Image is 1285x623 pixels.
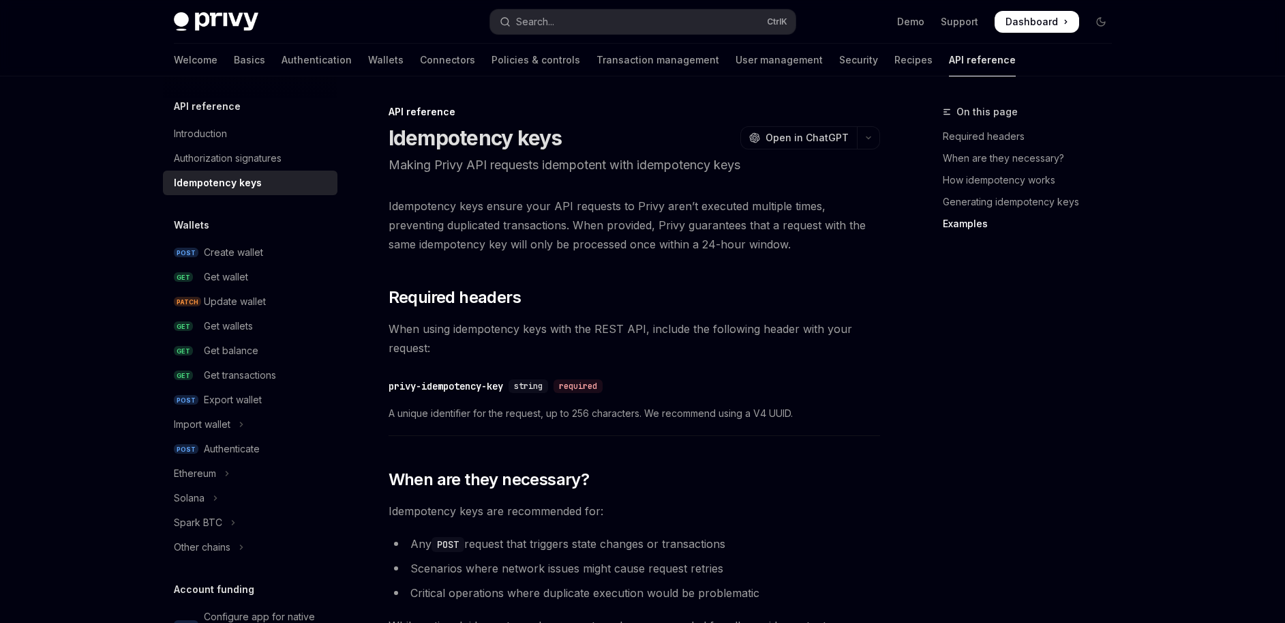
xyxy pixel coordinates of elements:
[389,156,880,175] p: Making Privy API requests idempotent with idempotency keys
[949,44,1016,76] a: API reference
[174,539,230,555] div: Other chains
[163,121,337,146] a: Introduction
[389,502,880,521] span: Idempotency keys are recommended for:
[368,44,404,76] a: Wallets
[174,395,198,405] span: POST
[163,338,337,363] a: GETGet balance
[490,10,796,34] button: Open search
[943,213,1123,235] a: Examples
[492,44,580,76] a: Policies & controls
[943,126,1123,147] a: Required headers
[596,44,719,76] a: Transaction management
[941,15,978,29] a: Support
[389,379,503,393] div: privy-idempotency-key
[554,379,603,393] div: required
[163,486,337,510] button: Toggle Solana section
[174,44,217,76] a: Welcome
[163,289,337,314] a: PATCHUpdate wallet
[897,15,924,29] a: Demo
[174,175,262,191] div: Idempotency keys
[204,367,276,383] div: Get transactions
[163,171,337,195] a: Idempotency keys
[204,343,258,359] div: Get balance
[389,126,562,150] h1: Idempotency keys
[1006,15,1058,29] span: Dashboard
[389,559,880,578] li: Scenarios where network issues might cause request retries
[174,465,216,482] div: Ethereum
[943,147,1123,169] a: When are they necessary?
[163,461,337,486] button: Toggle Ethereum section
[514,381,543,392] span: string
[282,44,352,76] a: Authentication
[234,44,265,76] a: Basics
[432,537,464,552] code: POST
[163,265,337,289] a: GETGet wallet
[389,469,590,491] span: When are they necessary?
[174,98,241,115] h5: API reference
[174,126,227,142] div: Introduction
[894,44,933,76] a: Recipes
[163,363,337,388] a: GETGet transactions
[174,12,258,31] img: dark logo
[174,150,282,166] div: Authorization signatures
[163,535,337,560] button: Toggle Other chains section
[389,534,880,553] li: Any request that triggers state changes or transactions
[204,318,253,334] div: Get wallets
[174,217,209,233] h5: Wallets
[389,319,880,358] span: When using idempotency keys with the REST API, include the following header with your request:
[995,11,1079,33] a: Dashboard
[943,191,1123,213] a: Generating idempotency keys
[174,581,254,598] h5: Account funding
[163,412,337,437] button: Toggle Import wallet section
[1090,11,1112,33] button: Toggle dark mode
[956,104,1018,120] span: On this page
[766,131,849,145] span: Open in ChatGPT
[389,287,521,308] span: Required headers
[389,405,880,422] span: A unique identifier for the request, up to 256 characters. We recommend using a V4 UUID.
[163,314,337,338] a: GETGet wallets
[174,515,222,531] div: Spark BTC
[174,490,205,506] div: Solana
[163,437,337,461] a: POSTAuthenticate
[736,44,823,76] a: User management
[174,346,193,356] span: GET
[163,510,337,535] button: Toggle Spark BTC section
[204,269,248,285] div: Get wallet
[174,248,198,258] span: POST
[174,272,193,282] span: GET
[174,297,201,307] span: PATCH
[174,321,193,332] span: GET
[204,441,260,457] div: Authenticate
[174,444,198,454] span: POST
[163,388,337,412] a: POSTExport wallet
[516,14,554,30] div: Search...
[389,197,880,254] span: Idempotency keys ensure your API requests to Privy aren’t executed multiple times, preventing dup...
[174,371,193,381] span: GET
[389,105,880,119] div: API reference
[163,240,337,265] a: POSTCreate wallet
[163,146,337,171] a: Authorization signatures
[943,169,1123,191] a: How idempotency works
[204,293,266,310] div: Update wallet
[420,44,475,76] a: Connectors
[174,416,230,433] div: Import wallet
[767,16,787,27] span: Ctrl K
[839,44,878,76] a: Security
[740,126,857,149] button: Open in ChatGPT
[204,392,262,408] div: Export wallet
[204,244,263,261] div: Create wallet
